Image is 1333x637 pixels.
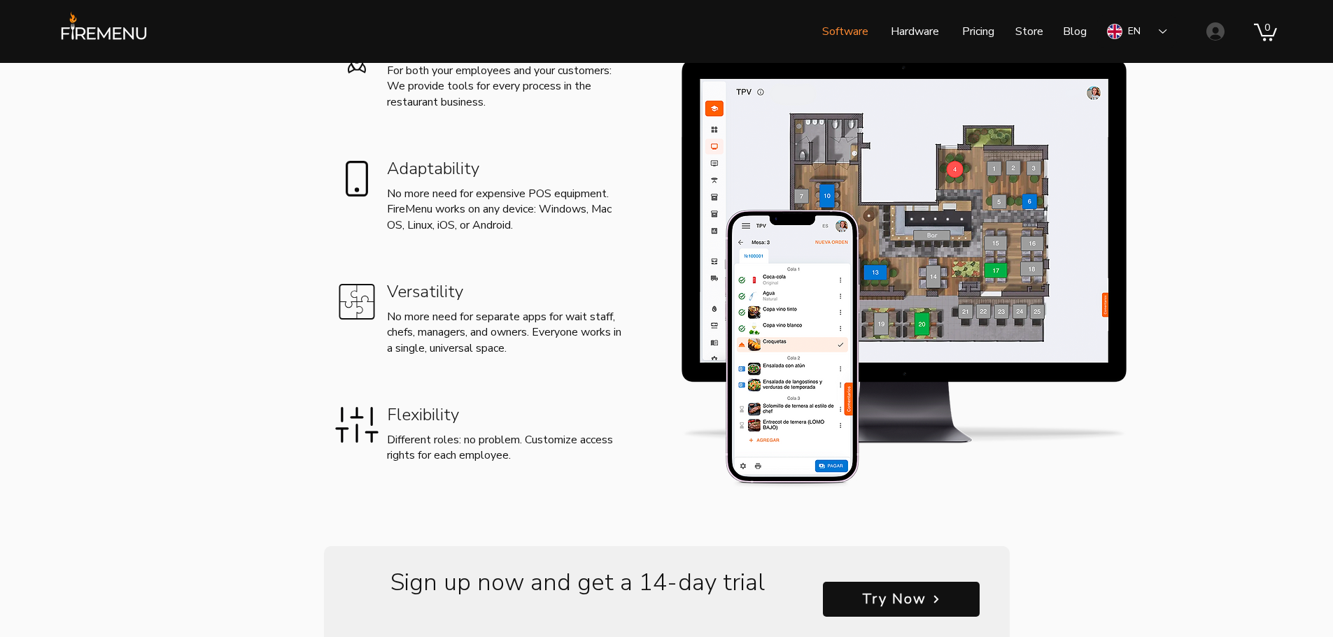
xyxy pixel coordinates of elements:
span: Sign up now and get a 14-day trial [390,566,765,599]
div: EN [1128,24,1141,38]
img: FireMenu logo [56,10,152,51]
p: For both your employees and your customers: We provide tools for every process in the restaurant ... [387,63,623,110]
nav: Site [702,14,1097,49]
iframe: Wix Chat [1267,571,1333,637]
p: Store [1008,14,1050,49]
a: Hardware [878,14,950,49]
a: Try Now [823,582,980,617]
span: Try Now [862,589,926,608]
div: Language Selector: English [1097,15,1177,48]
p: No more need for separate apps for wait staff, chefs, managers, and owners. Everyone works in a s... [387,309,623,356]
a: Blog [1052,14,1097,49]
h3: Versatility [387,280,575,304]
p: No more need for expensive POS equipment. FireMenu works on any device: Windows, Mac OS, Linux, i... [387,186,623,233]
a: Store [1005,14,1052,49]
a: Pricing [950,14,1005,49]
p: Hardware [884,14,946,49]
a: Cart with 0 items [1254,22,1277,41]
p: Blog [1056,14,1094,49]
p: Different roles: no problem. Customize access rights for each employee. [387,432,623,464]
h3: Adaptability [387,157,575,181]
a: Software [812,14,878,49]
text: 0 [1264,21,1270,33]
img: English [1107,24,1122,39]
h3: Flexibility [387,403,575,427]
p: Pricing [955,14,1001,49]
p: Software [815,14,875,49]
